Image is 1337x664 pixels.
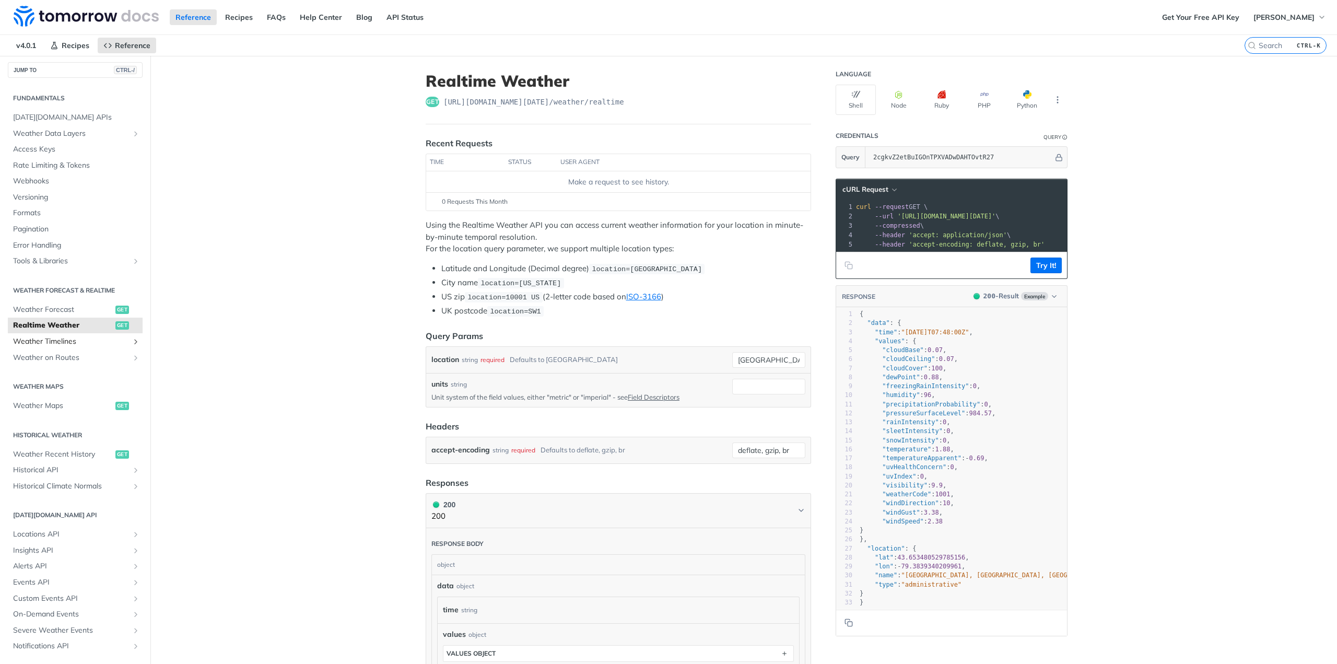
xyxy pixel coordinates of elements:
[856,203,871,211] span: curl
[8,479,143,494] a: Historical Climate NormalsShow subpages for Historical Climate Normals
[860,329,973,336] span: : ,
[882,518,923,525] span: "windSpeed"
[882,437,939,444] span: "snowIntensity"
[841,292,876,302] button: RESPONSE
[8,62,143,78] button: JUMP TOCTRL-/
[1248,9,1332,25] button: [PERSON_NAME]
[98,38,156,53] a: Reference
[13,305,113,315] span: Weather Forecast
[836,147,865,168] button: Query
[426,72,811,90] h1: Realtime Weather
[836,202,854,212] div: 1
[511,442,535,458] div: required
[431,499,805,522] button: 200 200200
[13,256,129,266] span: Tools & Libraries
[132,562,140,570] button: Show subpages for Alerts API
[924,391,931,399] span: 96
[626,292,661,301] a: ISO-3166
[132,130,140,138] button: Show subpages for Weather Data Layers
[13,353,129,363] span: Weather on Routes
[931,365,943,372] span: 100
[875,241,905,248] span: --header
[836,382,852,391] div: 9
[836,400,852,409] div: 11
[797,506,805,515] svg: Chevron
[860,337,916,345] span: : {
[836,85,876,115] button: Shell
[974,293,980,299] span: 200
[875,337,905,345] span: "values"
[437,580,454,591] span: data
[882,482,928,489] span: "visibility"
[969,455,984,462] span: 0.69
[875,329,897,336] span: "time"
[132,257,140,265] button: Show subpages for Tools & Libraries
[836,427,852,436] div: 14
[426,219,811,255] p: Using the Realtime Weather API you can access current weather information for your location in mi...
[592,265,702,273] span: location=[GEOGRAPHIC_DATA]
[946,427,950,435] span: 0
[13,112,140,123] span: [DATE][DOMAIN_NAME] APIs
[13,545,129,556] span: Insights API
[62,41,89,50] span: Recipes
[132,482,140,491] button: Show subpages for Historical Climate Normals
[901,572,1260,579] span: "[GEOGRAPHIC_DATA], [GEOGRAPHIC_DATA], [GEOGRAPHIC_DATA], [GEOGRAPHIC_DATA], [GEOGRAPHIC_DATA]"
[1053,152,1064,162] button: Hide
[1156,9,1245,25] a: Get Your Free API Key
[219,9,259,25] a: Recipes
[836,132,878,140] div: Credentials
[836,328,852,337] div: 3
[882,446,931,453] span: "temperature"
[8,623,143,638] a: Severe Weather EventsShow subpages for Severe Weather Events
[132,466,140,474] button: Show subpages for Historical API
[13,176,140,187] span: Webhooks
[836,544,852,553] div: 27
[928,346,943,354] span: 0.07
[8,510,143,520] h2: [DATE][DOMAIN_NAME] API
[856,222,924,229] span: \
[968,291,1062,301] button: 200200-ResultExample
[14,6,159,27] img: Tomorrow.io Weather API Docs
[13,401,113,411] span: Weather Maps
[931,482,943,489] span: 9.9
[836,472,852,481] div: 19
[836,391,852,400] div: 10
[431,510,455,522] p: 200
[426,154,505,171] th: time
[132,626,140,635] button: Show subpages for Severe Weather Events
[943,418,946,426] span: 0
[928,518,943,525] span: 2.38
[132,595,140,603] button: Show subpages for Custom Events API
[115,450,129,459] span: get
[924,374,939,381] span: 0.88
[856,203,928,211] span: GET \
[875,213,894,220] span: --url
[836,553,852,562] div: 28
[875,222,920,229] span: --compressed
[860,319,901,327] span: : {
[13,593,129,604] span: Custom Events API
[836,571,852,580] div: 30
[860,499,954,507] span: : ,
[8,318,143,333] a: Realtime Weatherget
[836,445,852,454] div: 16
[882,374,920,381] span: "dewPoint"
[8,94,143,103] h2: Fundamentals
[860,518,943,525] span: :
[836,580,852,589] div: 31
[8,334,143,350] a: Weather TimelinesShow subpages for Weather Timelines
[860,455,988,462] span: : ,
[8,462,143,478] a: Historical APIShow subpages for Historical API
[490,308,541,316] span: location=SW1
[860,437,951,444] span: : ,
[13,449,113,460] span: Weather Recent History
[943,437,946,444] span: 0
[875,572,897,579] span: "name"
[860,563,965,570] span: : ,
[8,222,143,237] a: Pagination
[836,346,852,355] div: 5
[426,137,492,149] div: Recent Requests
[860,509,943,516] span: : ,
[860,374,943,381] span: : ,
[836,373,852,382] div: 8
